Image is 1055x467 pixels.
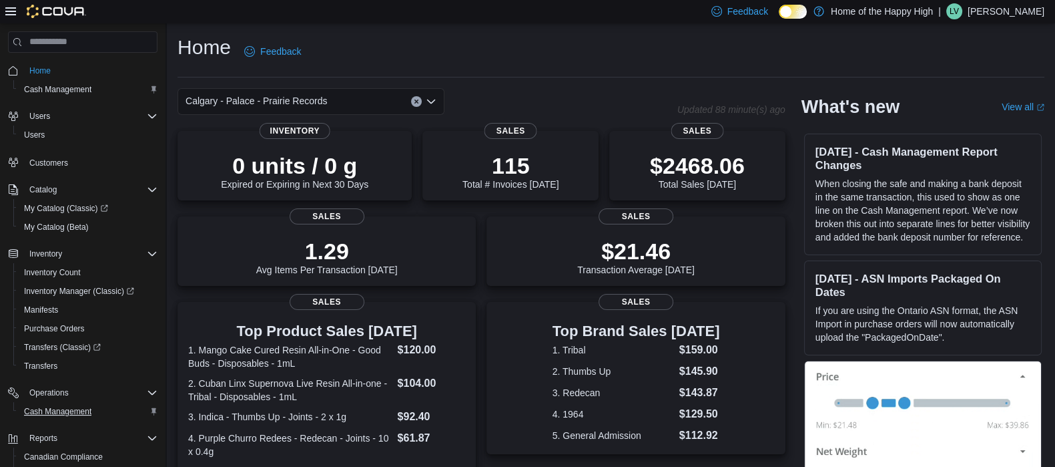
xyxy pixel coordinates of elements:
[24,155,73,171] a: Customers
[24,323,85,334] span: Purchase Orders
[19,219,157,235] span: My Catalog (Beta)
[779,5,807,19] input: Dark Mode
[24,361,57,371] span: Transfers
[968,3,1044,19] p: [PERSON_NAME]
[24,385,74,401] button: Operations
[256,238,398,265] p: 1.29
[188,410,392,424] dt: 3. Indica - Thumbs Up - Joints - 2 x 1g
[19,321,90,337] a: Purchase Orders
[679,363,720,379] dd: $145.90
[19,219,94,235] a: My Catalog (Beta)
[679,406,720,422] dd: $129.50
[398,430,466,446] dd: $61.87
[290,208,364,224] span: Sales
[29,158,68,168] span: Customers
[553,386,674,400] dt: 3. Redecan
[29,387,69,398] span: Operations
[13,338,163,357] a: Transfers (Classic)
[815,145,1030,172] h3: [DATE] - Cash Management Report Changes
[188,343,392,370] dt: 1. Mango Cake Cured Resin All-in-One - Good Buds - Disposables - 1mL
[239,38,306,65] a: Feedback
[426,96,436,107] button: Open list of options
[13,402,163,421] button: Cash Management
[553,408,674,421] dt: 4. 1964
[938,3,941,19] p: |
[815,272,1030,299] h3: [DATE] - ASN Imports Packaged On Dates
[29,249,62,259] span: Inventory
[13,282,163,301] a: Inventory Manager (Classic)
[13,126,163,144] button: Users
[24,108,157,124] span: Users
[24,154,157,170] span: Customers
[13,357,163,375] button: Transfers
[24,246,67,262] button: Inventory
[27,5,86,18] img: Cova
[462,152,559,190] div: Total # Invoices [DATE]
[679,342,720,358] dd: $159.00
[24,182,157,198] span: Catalog
[679,385,720,401] dd: $143.87
[19,321,157,337] span: Purchase Orders
[3,61,163,80] button: Home
[19,82,157,98] span: Cash Management
[29,433,57,444] span: Reports
[13,199,163,218] a: My Catalog (Classic)
[671,123,723,139] span: Sales
[815,177,1030,244] p: When closing the safe and making a bank deposit in the same transaction, this used to show as one...
[3,152,163,172] button: Customers
[188,377,392,404] dt: 2. Cuban Linx Supernova Live Resin All-in-one - Tribal - Disposables - 1mL
[3,429,163,448] button: Reports
[24,62,157,79] span: Home
[29,111,50,122] span: Users
[946,3,962,19] div: Lucas Van Grootheest
[411,96,422,107] button: Clear input
[398,409,466,425] dd: $92.40
[727,5,768,18] span: Feedback
[553,429,674,442] dt: 5. General Admission
[24,267,81,278] span: Inventory Count
[19,127,157,143] span: Users
[19,200,113,216] a: My Catalog (Classic)
[553,365,674,378] dt: 2. Thumbs Up
[484,123,537,139] span: Sales
[24,108,55,124] button: Users
[13,263,163,282] button: Inventory Count
[13,319,163,338] button: Purchase Orders
[24,430,157,446] span: Reports
[29,65,51,76] span: Home
[3,383,163,402] button: Operations
[13,301,163,319] button: Manifests
[188,323,465,339] h3: Top Product Sales [DATE]
[599,294,673,310] span: Sales
[24,246,157,262] span: Inventory
[256,238,398,275] div: Avg Items Per Transaction [DATE]
[221,152,368,179] p: 0 units / 0 g
[677,104,785,115] p: Updated 88 minute(s) ago
[1002,102,1044,112] a: View allExternal link
[24,84,91,95] span: Cash Management
[815,304,1030,344] p: If you are using the Ontario ASN format, the ASN Import in purchase orders will now automatically...
[553,323,720,339] h3: Top Brand Sales [DATE]
[398,342,466,358] dd: $120.00
[577,238,695,275] div: Transaction Average [DATE]
[29,184,57,195] span: Catalog
[19,265,157,281] span: Inventory Count
[19,302,157,318] span: Manifests
[178,34,231,61] h1: Home
[19,358,63,374] a: Transfers
[19,449,108,465] a: Canadian Compliance
[24,130,45,140] span: Users
[3,107,163,126] button: Users
[650,152,745,190] div: Total Sales [DATE]
[221,152,368,190] div: Expired or Expiring in Next 30 Days
[19,82,97,98] a: Cash Management
[24,63,56,79] a: Home
[679,428,720,444] dd: $112.92
[19,449,157,465] span: Canadian Compliance
[290,294,364,310] span: Sales
[3,180,163,199] button: Catalog
[553,343,674,357] dt: 1. Tribal
[801,96,900,118] h2: What's new
[188,432,392,458] dt: 4. Purple Churro Redees - Redecan - Joints - 10 x 0.4g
